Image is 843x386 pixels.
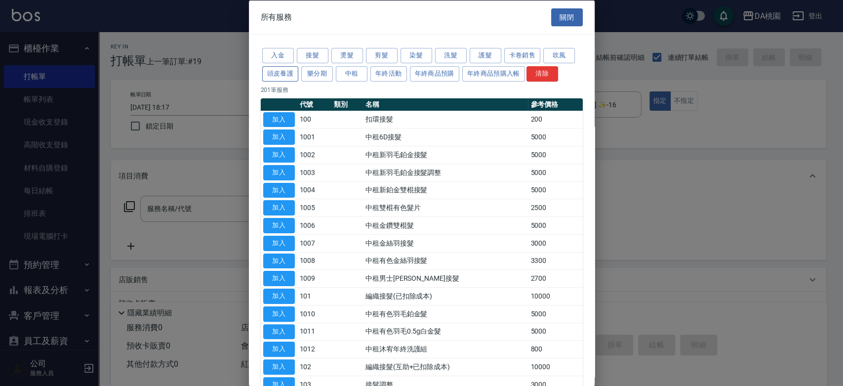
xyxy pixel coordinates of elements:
button: 年終商品預購入帳 [462,66,525,81]
td: 5000 [528,216,582,234]
button: 洗髮 [435,48,467,63]
td: 扣環接髮 [363,111,528,129]
td: 1011 [297,323,332,341]
button: 加入 [263,324,295,339]
td: 1008 [297,252,332,270]
td: 中租金絲羽接髮 [363,234,528,252]
td: 1012 [297,340,332,358]
button: 加入 [263,306,295,321]
td: 1003 [297,164,332,181]
td: 編織接髮(已扣除成本) [363,287,528,305]
th: 代號 [297,98,332,111]
button: 關閉 [551,8,583,26]
td: 中租有色羽毛0.5g白金髮 [363,323,528,341]
button: 年終活動 [370,66,407,81]
button: 加入 [263,359,295,375]
button: 加入 [263,218,295,233]
td: 5000 [528,323,582,341]
td: 1006 [297,216,332,234]
button: 清除 [526,66,558,81]
span: 所有服務 [261,12,292,22]
button: 年終商品預購 [410,66,459,81]
button: 吹風 [543,48,575,63]
td: 編織接髮(互助+已扣除成本) [363,358,528,376]
button: 加入 [263,129,295,145]
button: 護髮 [470,48,501,63]
td: 1001 [297,128,332,146]
td: 100 [297,111,332,129]
button: 染髮 [401,48,432,63]
button: 中租 [336,66,367,81]
th: 參考價格 [528,98,582,111]
td: 3000 [528,234,582,252]
td: 5000 [528,164,582,181]
button: 加入 [263,165,295,180]
td: 中租有色羽毛鉑金髮 [363,305,528,323]
button: 剪髮 [366,48,398,63]
td: 1010 [297,305,332,323]
button: 加入 [263,147,295,163]
td: 102 [297,358,332,376]
button: 接髮 [297,48,328,63]
button: 加入 [263,200,295,215]
td: 1009 [297,269,332,287]
button: 加入 [263,182,295,198]
td: 中租雙棍有色髮片 [363,199,528,216]
td: 中租有色金絲羽接髮 [363,252,528,270]
td: 3300 [528,252,582,270]
button: 加入 [263,289,295,304]
td: 101 [297,287,332,305]
th: 名稱 [363,98,528,111]
td: 中租新羽毛鉑金接髮調整 [363,164,528,181]
button: 加入 [263,253,295,268]
button: 入金 [262,48,294,63]
td: 中租新羽毛鉑金接髮 [363,146,528,164]
td: 1004 [297,181,332,199]
td: 2500 [528,199,582,216]
td: 中租新鉑金雙棍接髮 [363,181,528,199]
td: 2700 [528,269,582,287]
td: 中租男士[PERSON_NAME]接髮 [363,269,528,287]
td: 10000 [528,358,582,376]
td: 5000 [528,305,582,323]
td: 200 [528,111,582,129]
button: 燙髮 [331,48,363,63]
button: 加入 [263,271,295,286]
button: 頭皮養護 [262,66,299,81]
td: 1007 [297,234,332,252]
td: 中租金鑽雙棍髮 [363,216,528,234]
td: 800 [528,340,582,358]
td: 1005 [297,199,332,216]
td: 5000 [528,146,582,164]
td: 10000 [528,287,582,305]
td: 1002 [297,146,332,164]
button: 加入 [263,112,295,127]
button: 加入 [263,342,295,357]
td: 中租6D接髮 [363,128,528,146]
button: 卡卷銷售 [504,48,541,63]
td: 5000 [528,128,582,146]
button: 樂分期 [301,66,333,81]
td: 5000 [528,181,582,199]
button: 加入 [263,235,295,251]
td: 中租沐宥年終洗護組 [363,340,528,358]
p: 201 筆服務 [261,85,583,94]
th: 類別 [331,98,362,111]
